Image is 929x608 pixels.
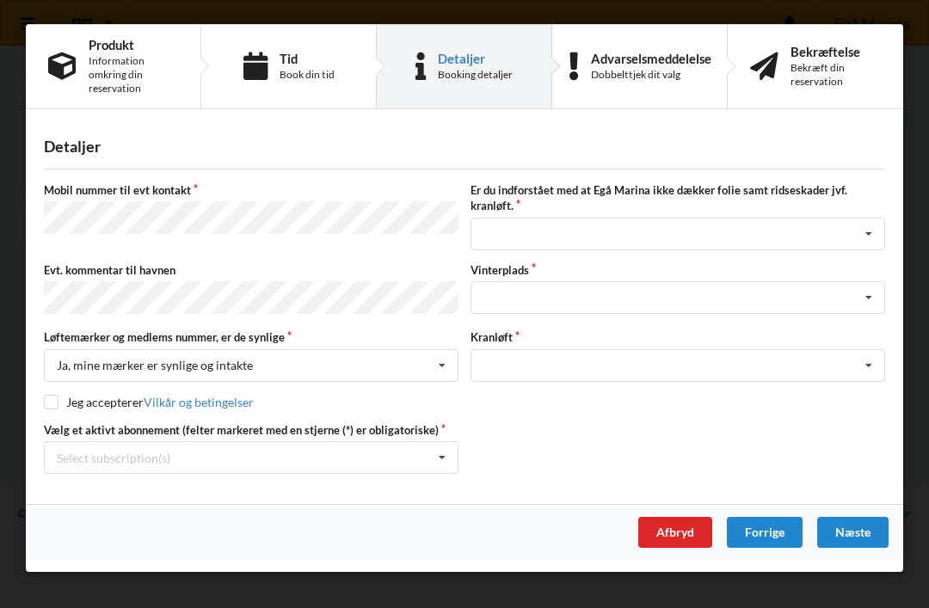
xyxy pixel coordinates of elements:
div: Book din tid [280,68,335,82]
div: Tid [280,52,335,65]
label: Vinterplads [471,262,885,278]
label: Kranløft [471,329,885,345]
label: Er du indforstået med at Egå Marina ikke dækker folie samt ridseskader jvf. kranløft. [471,182,885,213]
div: Detaljer [44,137,885,157]
label: Jeg accepterer [44,395,254,409]
div: Ja, mine mærker er synlige og intakte [57,359,253,372]
div: Dobbelttjek dit valg [591,68,711,82]
div: Produkt [89,38,178,52]
label: Mobil nummer til evt kontakt [44,182,458,198]
div: Information omkring din reservation [89,54,178,95]
label: Evt. kommentar til havnen [44,262,458,278]
div: Select subscription(s) [57,451,170,465]
div: Booking detaljer [438,68,513,82]
div: Bekræft din reservation [791,61,881,89]
label: Løftemærker og medlems nummer, er de synlige [44,329,458,345]
div: Afbryd [638,517,712,548]
div: Detaljer [438,52,513,65]
div: Advarselsmeddelelse [591,52,711,65]
a: Vilkår og betingelser [144,395,254,409]
div: Næste [817,517,889,548]
div: Bekræftelse [791,45,881,58]
label: Vælg et aktivt abonnement (felter markeret med en stjerne (*) er obligatoriske) [44,422,458,438]
div: Forrige [727,517,803,548]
